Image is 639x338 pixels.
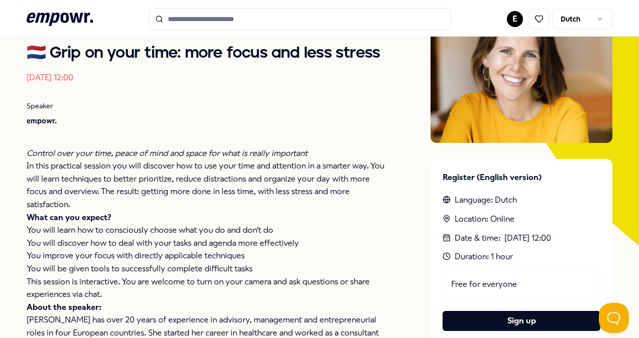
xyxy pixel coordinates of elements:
[27,237,390,250] p: You will discover how to deal with your tasks and agenda more effectively
[27,275,390,301] p: This session is interactive. You are welcome to turn on your camera and ask questions or share ex...
[27,159,390,211] p: In this practical session you will discover how to use your time and attention in a smarter way. ...
[455,194,517,207] font: Language: Dutch
[27,224,390,237] p: You will learn how to consciously choose what you do and don't do
[27,302,101,312] strong: About the speaker:
[443,311,600,331] button: Sign up
[27,249,390,262] p: You improve your focus with directly applicable techniques
[504,232,551,245] time: [DATE] 12:00
[455,213,514,226] font: Location: Online
[27,73,73,82] time: [DATE] 12:00
[27,100,390,111] p: Speaker
[27,43,390,63] h1: 🇳🇱 Grip on your time: more focus and less stress
[27,115,390,126] p: empowr.
[149,8,451,30] input: Search for products, categories or subcategories
[431,15,612,143] img: Presenter image
[455,232,500,245] font: Date & time:
[443,171,600,184] p: Register (English version)
[27,262,390,275] p: You will be given tools to successfully complete difficult tasks
[455,250,513,263] font: Duration: 1 hour
[27,213,111,222] strong: What can you expect?
[27,148,307,158] em: Control over your time, peace of mind and space for what is really important
[599,303,629,333] iframe: Help Scout Beacon - Open
[443,269,600,299] div: Free for everyone
[507,11,523,27] button: E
